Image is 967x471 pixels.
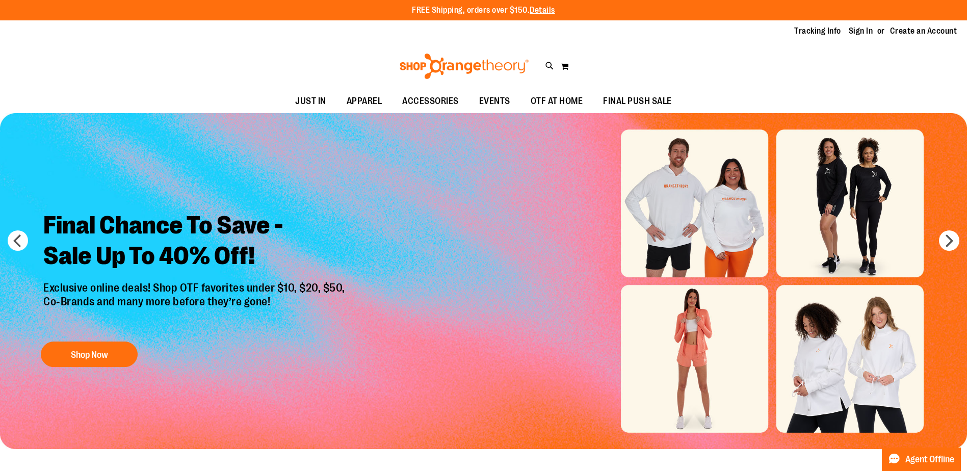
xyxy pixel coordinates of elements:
[890,25,957,37] a: Create an Account
[530,6,555,15] a: Details
[36,202,355,372] a: Final Chance To Save -Sale Up To 40% Off! Exclusive online deals! Shop OTF favorites under $10, $...
[402,90,459,113] span: ACCESSORIES
[41,342,138,367] button: Shop Now
[398,54,530,79] img: Shop Orangetheory
[905,455,954,464] span: Agent Offline
[295,90,326,113] span: JUST IN
[36,202,355,281] h2: Final Chance To Save - Sale Up To 40% Off!
[531,90,583,113] span: OTF AT HOME
[8,230,28,251] button: prev
[36,281,355,331] p: Exclusive online deals! Shop OTF favorites under $10, $20, $50, Co-Brands and many more before th...
[412,5,555,16] p: FREE Shipping, orders over $150.
[794,25,841,37] a: Tracking Info
[347,90,382,113] span: APPAREL
[603,90,672,113] span: FINAL PUSH SALE
[939,230,959,251] button: next
[849,25,873,37] a: Sign In
[479,90,510,113] span: EVENTS
[882,448,961,471] button: Agent Offline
